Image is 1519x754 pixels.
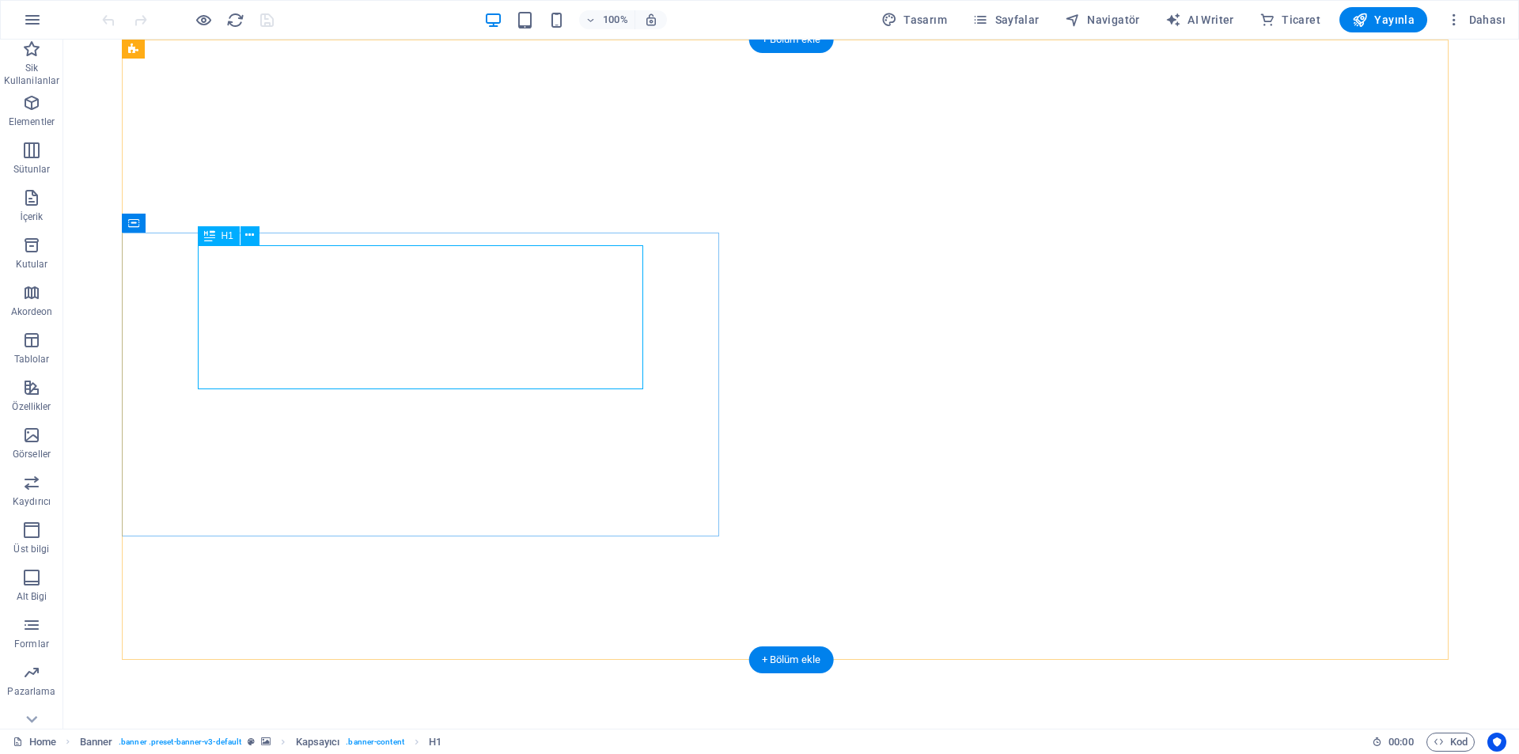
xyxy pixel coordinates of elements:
span: . banner .preset-banner-v3-default [119,733,241,752]
p: Elementler [9,116,55,128]
nav: breadcrumb [80,733,442,752]
h6: Oturum süresi [1372,733,1414,752]
button: Kod [1426,733,1475,752]
span: Dahası [1446,12,1506,28]
div: + Bölüm ekle [749,646,834,673]
i: Bu element, özelleştirilebilir bir ön ayar [248,737,255,746]
p: Pazarlama [7,685,55,698]
button: Navigatör [1059,7,1146,32]
span: Kod [1434,733,1468,752]
button: Ön izleme modundan çıkıp düzenlemeye devam etmek için buraya tıklayın [194,10,213,29]
p: Formlar [14,638,49,650]
button: reload [225,10,244,29]
p: İçerik [20,210,43,223]
h6: 100% [603,10,628,29]
p: Kutular [16,258,48,271]
button: 100% [579,10,635,29]
button: AI Writer [1159,7,1241,32]
i: Sayfayı yeniden yükleyin [226,11,244,29]
span: Tasarım [881,12,947,28]
span: Yayınla [1352,12,1415,28]
span: . banner-content [346,733,403,752]
p: Özellikler [12,400,51,413]
i: Yeniden boyutlandırmada yakınlaştırma düzeyini seçilen cihaza uyacak şekilde otomatik olarak ayarla. [644,13,658,27]
button: Ticaret [1253,7,1327,32]
i: Bu element, arka plan içeriyor [261,737,271,746]
p: Kaydırıcı [13,495,51,508]
p: Akordeon [11,305,53,318]
div: + Bölüm ekle [749,26,834,53]
span: Seçmek için tıkla. Düzenlemek için çift tıkla [80,733,113,752]
button: Usercentrics [1487,733,1506,752]
span: Navigatör [1065,12,1140,28]
button: Sayfalar [966,7,1046,32]
span: 00 00 [1388,733,1413,752]
a: Seçimi iptal etmek için tıkla. Sayfaları açmak için çift tıkla [13,733,56,752]
span: H1 [222,231,233,241]
button: Tasarım [875,7,953,32]
span: Seçmek için tıkla. Düzenlemek için çift tıkla [429,733,441,752]
p: Tablolar [14,353,50,366]
span: Ticaret [1260,12,1320,28]
p: Üst bilgi [13,543,49,555]
button: Dahası [1440,7,1512,32]
button: Yayınla [1339,7,1427,32]
span: AI Writer [1165,12,1234,28]
span: Seçmek için tıkla. Düzenlemek için çift tıkla [296,733,340,752]
span: Sayfalar [972,12,1040,28]
p: Alt Bigi [17,590,47,603]
span: : [1400,736,1402,748]
p: Görseller [13,448,51,460]
p: Sütunlar [13,163,51,176]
